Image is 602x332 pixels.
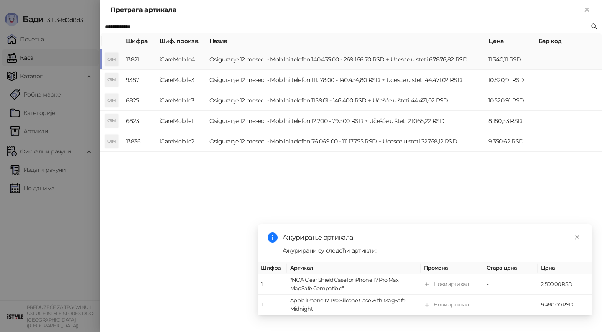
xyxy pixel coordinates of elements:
[122,131,156,152] td: 13836
[538,262,592,274] th: Цена
[206,90,485,111] td: Osiguranje 12 meseci - Mobilni telefon 115.901 - 146.400 RSD + Učešće u šteti 44.471,02 RSD
[573,232,582,242] a: Close
[206,49,485,70] td: Osiguranje 12 meseci - Mobilni telefon 140.435,00 - 269.166,70 RSD + Ucesce u steti 67.876,82 RSD
[485,90,535,111] td: 10.520,91 RSD
[105,135,118,148] div: O1M
[434,281,469,289] div: Нови артикал
[206,70,485,90] td: Osiguranje 12 meseci - Mobilni telefon 111.178,00 - 140.434,80 RSD + Ucesce u steti 44.471,02 RSD
[421,262,483,274] th: Промена
[287,295,421,316] td: Apple iPhone 17 Pro Silicone Case with MagSafe – Midnight
[206,33,485,49] th: Назив
[105,73,118,87] div: O1M
[156,49,206,70] td: iCareMobile4
[268,232,278,243] span: info-circle
[283,232,582,243] div: Ажурирање артикала
[483,262,538,274] th: Стара цена
[538,295,592,316] td: 9.490,00 RSD
[122,49,156,70] td: 13821
[156,131,206,152] td: iCareMobile2
[156,70,206,90] td: iCareMobile3
[156,33,206,49] th: Шиф. произв.
[258,295,287,316] td: 1
[258,275,287,295] td: 1
[122,33,156,49] th: Шифра
[483,295,538,316] td: -
[105,94,118,107] div: O1M
[485,49,535,70] td: 11.340,11 RSD
[156,90,206,111] td: iCareMobile3
[105,114,118,128] div: O1M
[206,111,485,131] td: Osiguranje 12 meseci - Mobilni telefon 12.200 - 79.300 RSD + Učešće u šteti 21.065,22 RSD
[574,234,580,240] span: close
[258,262,287,274] th: Шифра
[538,275,592,295] td: 2.500,00 RSD
[287,262,421,274] th: Артикал
[122,90,156,111] td: 6825
[485,111,535,131] td: 8.180,33 RSD
[110,5,582,15] div: Претрага артикала
[283,246,582,255] div: Ажурирани су следећи артикли:
[535,33,602,49] th: Бар код
[156,111,206,131] td: iCareMobile1
[483,275,538,295] td: -
[485,131,535,152] td: 9.350,62 RSD
[105,53,118,66] div: O1M
[582,5,592,15] button: Close
[122,111,156,131] td: 6823
[485,70,535,90] td: 10.520,91 RSD
[434,301,469,309] div: Нови артикал
[287,275,421,295] td: "NOA Clear Shield Case for iPhone 17 Pro Max MagSafe Compatible"
[122,70,156,90] td: 9387
[206,131,485,152] td: Osiguranje 12 meseci - Mobilni telefon 76.069,00 - 111.177,55 RSD + Ucesce u steti 32768,12 RSD
[485,33,535,49] th: Цена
